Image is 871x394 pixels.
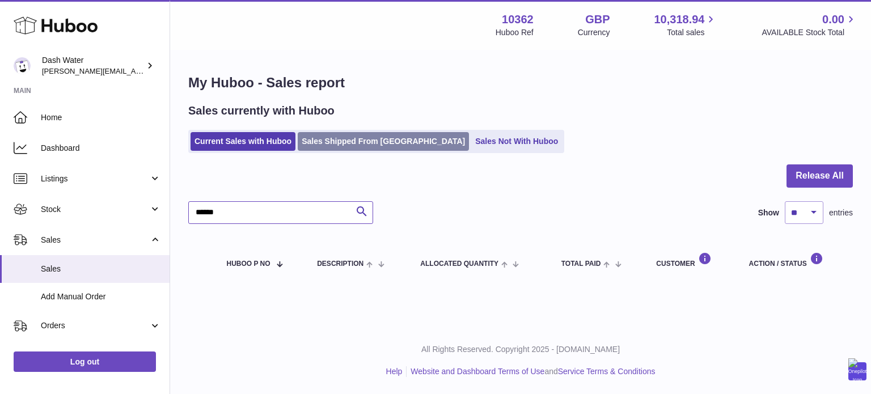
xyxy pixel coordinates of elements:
[41,173,149,184] span: Listings
[667,27,717,38] span: Total sales
[42,66,227,75] span: [PERSON_NAME][EMAIL_ADDRESS][DOMAIN_NAME]
[585,12,610,27] strong: GBP
[829,207,853,218] span: entries
[758,207,779,218] label: Show
[41,264,161,274] span: Sales
[411,367,544,376] a: Website and Dashboard Terms of Use
[42,55,144,77] div: Dash Water
[41,204,149,215] span: Stock
[561,260,601,268] span: Total paid
[386,367,403,376] a: Help
[227,260,270,268] span: Huboo P no
[656,252,726,268] div: Customer
[188,74,853,92] h1: My Huboo - Sales report
[41,291,161,302] span: Add Manual Order
[14,351,156,372] a: Log out
[822,12,844,27] span: 0.00
[191,132,295,151] a: Current Sales with Huboo
[41,320,149,331] span: Orders
[298,132,469,151] a: Sales Shipped From [GEOGRAPHIC_DATA]
[762,27,857,38] span: AVAILABLE Stock Total
[496,27,534,38] div: Huboo Ref
[41,235,149,245] span: Sales
[558,367,656,376] a: Service Terms & Conditions
[787,164,853,188] button: Release All
[749,252,842,268] div: Action / Status
[502,12,534,27] strong: 10362
[578,27,610,38] div: Currency
[41,143,161,154] span: Dashboard
[179,344,862,355] p: All Rights Reserved. Copyright 2025 - [DOMAIN_NAME]
[188,103,335,118] h2: Sales currently with Huboo
[762,12,857,38] a: 0.00 AVAILABLE Stock Total
[471,132,562,151] a: Sales Not With Huboo
[654,12,704,27] span: 10,318.94
[317,260,363,268] span: Description
[407,366,655,377] li: and
[420,260,498,268] span: ALLOCATED Quantity
[14,57,31,74] img: james@dash-water.com
[654,12,717,38] a: 10,318.94 Total sales
[41,112,161,123] span: Home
